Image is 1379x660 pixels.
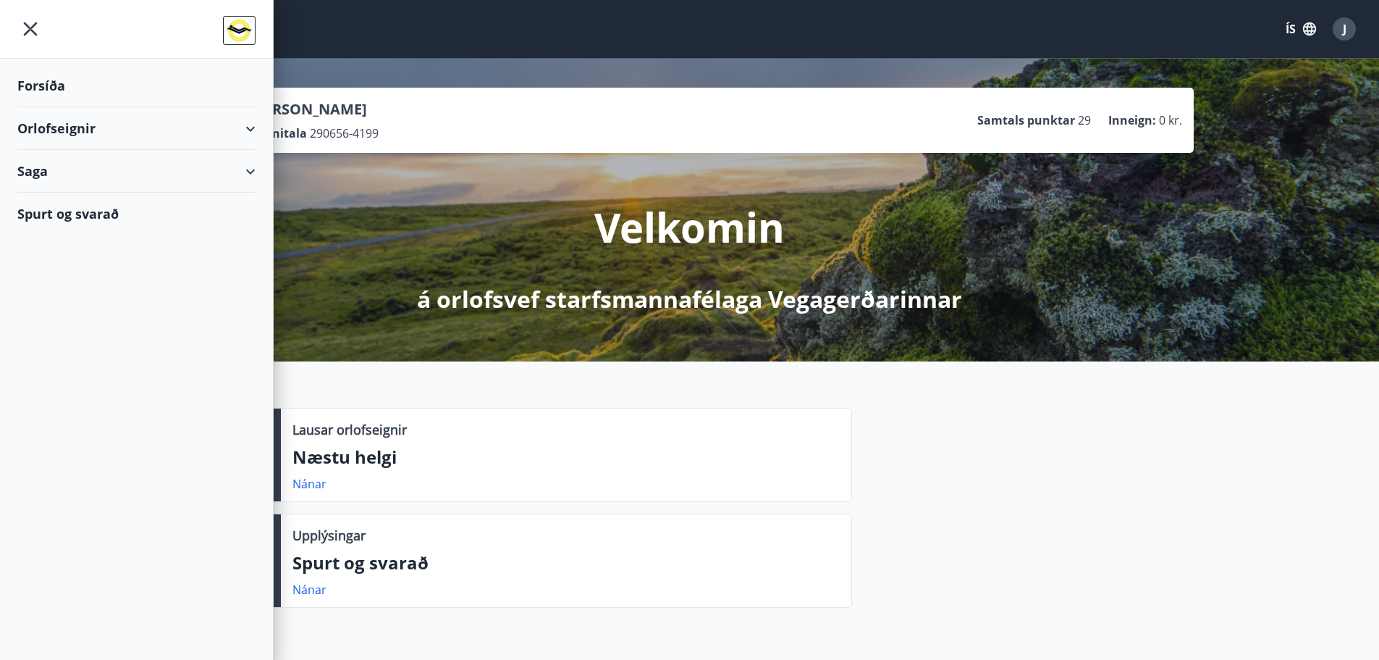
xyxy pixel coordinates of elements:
[1078,112,1091,128] span: 29
[17,107,256,150] div: Orlofseignir
[250,99,379,120] p: [PERSON_NAME]
[1159,112,1182,128] span: 0 kr.
[977,112,1075,128] p: Samtals punktar
[417,283,962,315] p: á orlofsvef starfsmannafélaga Vegagerðarinnar
[1108,112,1156,128] p: Inneign :
[17,150,256,193] div: Saga
[292,420,407,439] p: Lausar orlofseignir
[292,445,840,469] p: Næstu helgi
[17,64,256,107] div: Forsíða
[250,125,307,141] p: Kennitala
[223,16,256,45] img: union_logo
[1327,12,1362,46] button: J
[17,193,256,235] div: Spurt og svarað
[1343,21,1346,37] span: J
[292,526,366,545] p: Upplýsingar
[1278,16,1324,42] button: ÍS
[292,476,326,492] a: Nánar
[292,582,326,598] a: Nánar
[310,125,379,141] span: 290656-4199
[594,199,785,254] p: Velkomin
[292,551,840,575] p: Spurt og svarað
[17,16,43,42] button: menu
